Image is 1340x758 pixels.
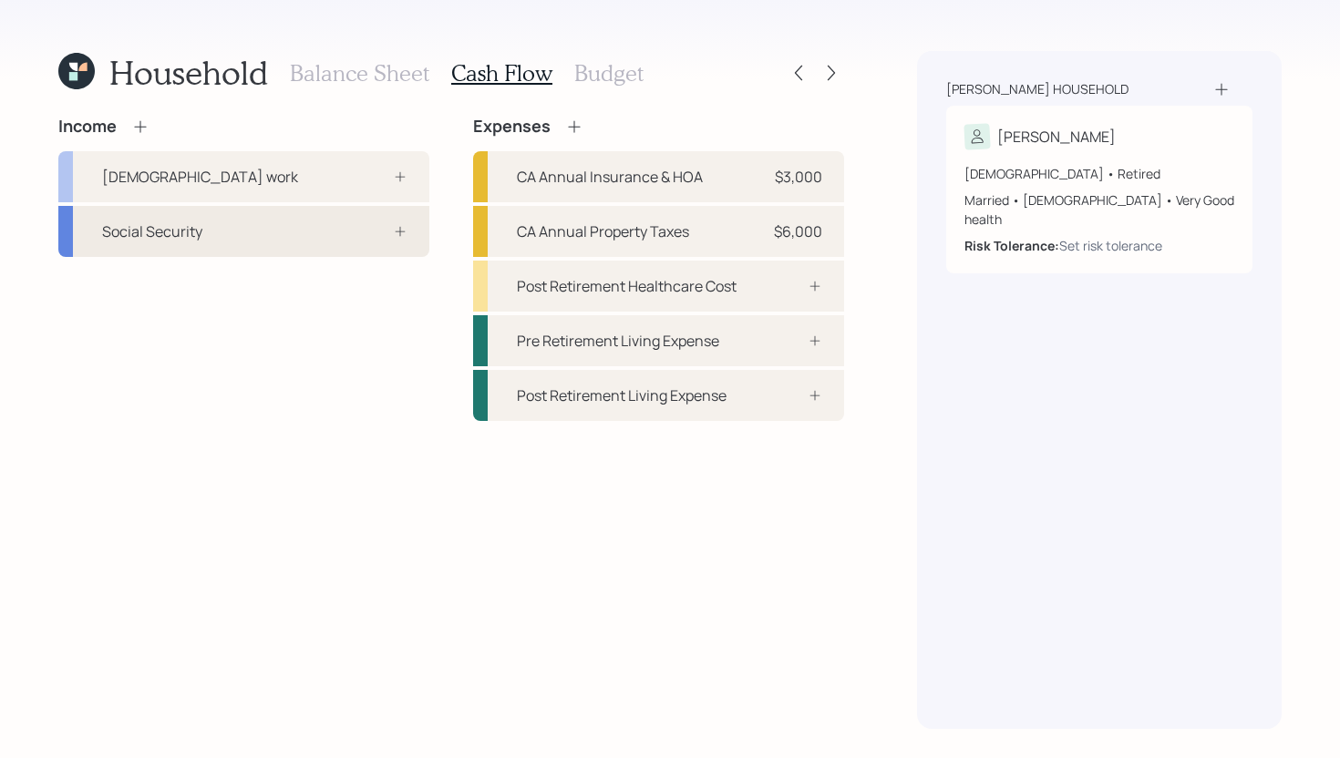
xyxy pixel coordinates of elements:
div: CA Annual Insurance & HOA [517,166,703,188]
h3: Cash Flow [451,60,552,87]
div: Post Retirement Living Expense [517,384,727,406]
div: Married • [DEMOGRAPHIC_DATA] • Very Good health [964,190,1234,229]
h4: Expenses [473,117,551,137]
div: [DEMOGRAPHIC_DATA] • Retired [964,164,1234,183]
h1: Household [109,53,268,92]
div: $3,000 [775,166,822,188]
div: Set risk tolerance [1059,236,1162,255]
b: Risk Tolerance: [964,237,1059,254]
h3: Balance Sheet [290,60,429,87]
h3: Budget [574,60,644,87]
div: Pre Retirement Living Expense [517,330,719,352]
div: $6,000 [774,220,822,242]
div: CA Annual Property Taxes [517,220,689,242]
div: [PERSON_NAME] household [946,80,1129,98]
div: Post Retirement Healthcare Cost [517,275,737,297]
div: [DEMOGRAPHIC_DATA] work [102,166,298,188]
div: Social Security [102,220,202,242]
h4: Income [58,117,117,137]
div: [PERSON_NAME] [997,126,1116,148]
